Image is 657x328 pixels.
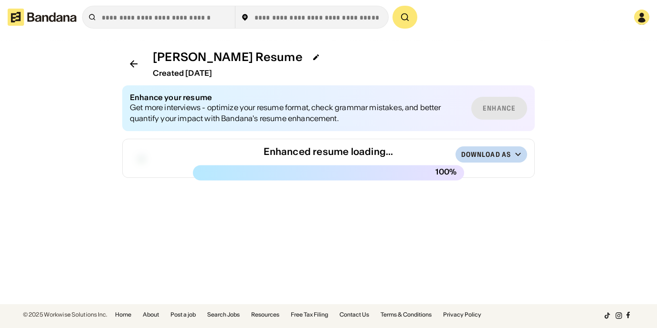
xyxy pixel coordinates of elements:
a: Free Tax Filing [291,312,328,318]
a: Post a job [170,312,196,318]
div: Created [DATE] [153,69,326,78]
a: Home [115,312,131,318]
div: Enhanced resume loading... [264,146,393,157]
a: Contact Us [339,312,369,318]
div: Get more interviews - optimize your resume format, check grammar mistakes, and better quantify yo... [130,102,467,123]
div: 100 % [435,167,456,176]
a: Terms & Conditions [381,312,432,318]
div: Download as [461,150,511,159]
a: Resources [251,312,279,318]
img: Bandana logotype [8,9,76,26]
a: Search Jobs [207,312,240,318]
div: Enhance your resume [130,93,467,102]
img: resumePreview [138,154,201,162]
div: Enhance [483,105,516,112]
a: About [143,312,159,318]
div: [PERSON_NAME] Resume [153,51,303,64]
div: © 2025 Workwise Solutions Inc. [23,312,107,318]
a: Privacy Policy [443,312,481,318]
